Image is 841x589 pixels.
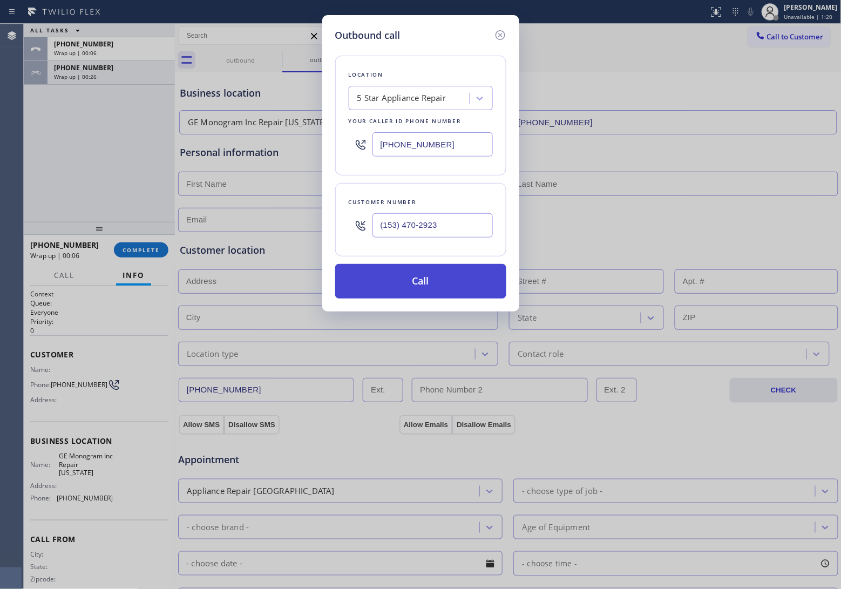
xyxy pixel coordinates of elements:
h5: Outbound call [335,28,401,43]
div: 5 Star Appliance Repair [357,92,446,105]
input: (123) 456-7890 [372,132,493,157]
button: Call [335,264,506,299]
input: (123) 456-7890 [372,213,493,238]
div: Customer number [349,197,493,208]
div: Location [349,69,493,80]
div: Your caller id phone number [349,116,493,127]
